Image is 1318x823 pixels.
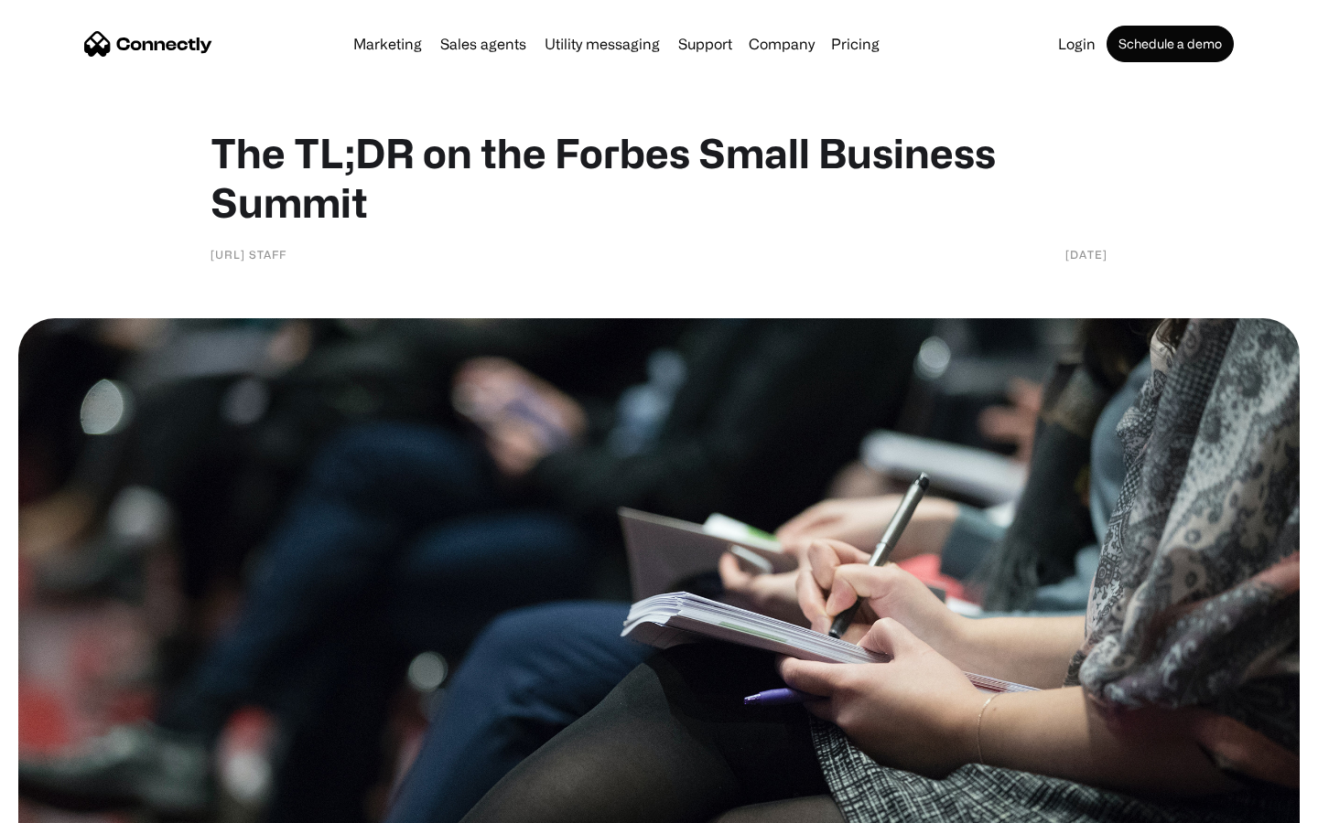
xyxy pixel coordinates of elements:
[1051,37,1103,51] a: Login
[211,245,286,263] div: [URL] Staff
[346,37,429,51] a: Marketing
[18,791,110,817] aside: Language selected: English
[37,791,110,817] ul: Language list
[537,37,667,51] a: Utility messaging
[211,128,1107,227] h1: The TL;DR on the Forbes Small Business Summit
[433,37,534,51] a: Sales agents
[1107,26,1234,62] a: Schedule a demo
[824,37,887,51] a: Pricing
[671,37,740,51] a: Support
[1065,245,1107,263] div: [DATE]
[749,31,815,57] div: Company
